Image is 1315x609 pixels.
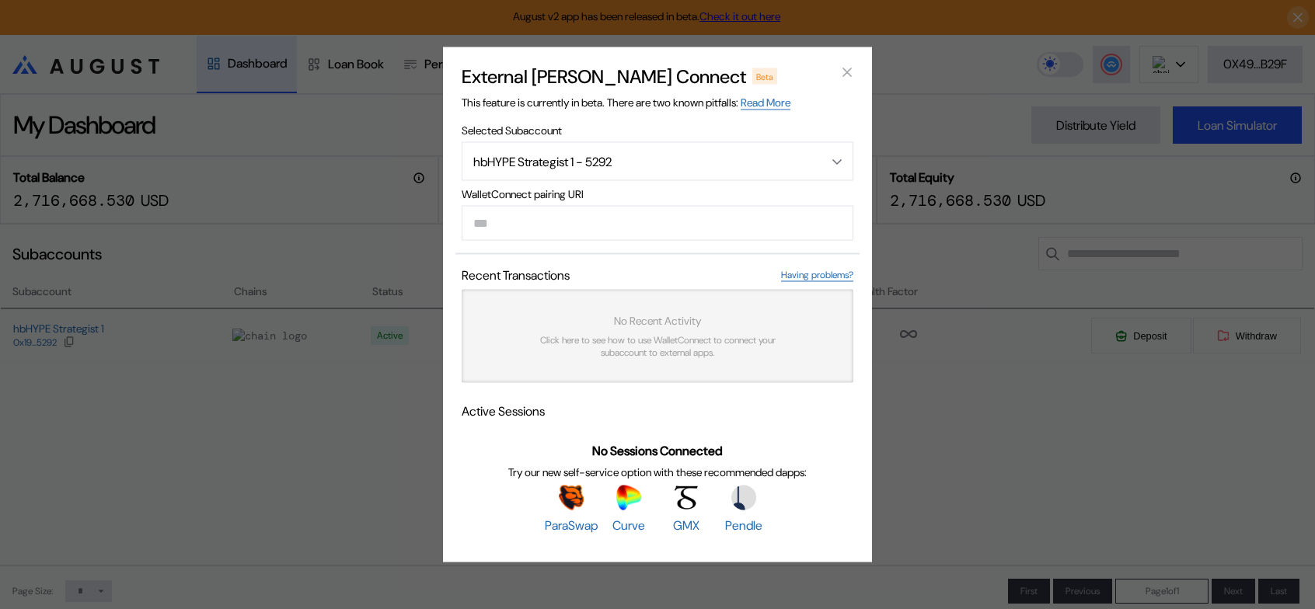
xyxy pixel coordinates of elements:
[835,60,860,85] button: close modal
[674,485,699,510] img: GMX
[717,485,770,533] a: PendlePendle
[612,517,645,533] span: Curve
[781,269,853,282] a: Having problems?
[545,485,598,533] a: ParaSwapParaSwap
[462,64,746,89] h2: External [PERSON_NAME] Connect
[462,142,853,181] button: Open menu
[545,517,598,533] span: ParaSwap
[725,517,762,533] span: Pendle
[462,290,853,383] a: No Recent ActivityClick here to see how to use WalletConnect to connect your subaccount to extern...
[524,334,791,359] span: Click here to see how to use WalletConnect to connect your subaccount to external apps.
[602,485,655,533] a: CurveCurve
[462,187,853,201] span: WalletConnect pairing URI
[741,96,790,110] a: Read More
[752,68,777,84] div: Beta
[660,485,713,533] a: GMXGMX
[473,153,801,169] div: hbHYPE Strategist 1 - 5292
[508,465,807,478] span: Try our new self-service option with these recommended dapps:
[462,267,570,284] span: Recent Transactions
[462,403,545,419] span: Active Sessions
[462,124,853,137] span: Selected Subaccount
[559,485,584,510] img: ParaSwap
[731,485,756,510] img: Pendle
[592,442,723,458] span: No Sessions Connected
[614,314,701,328] span: No Recent Activity
[616,485,641,510] img: Curve
[673,517,699,533] span: GMX
[462,96,790,110] span: This feature is currently in beta. There are two known pitfalls:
